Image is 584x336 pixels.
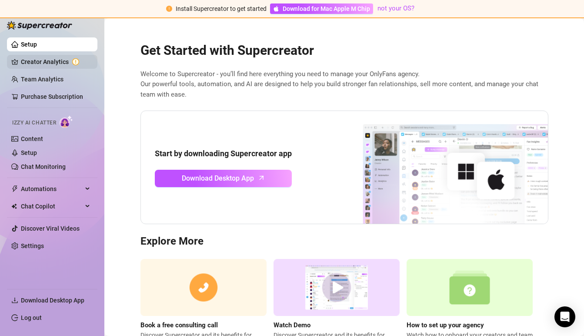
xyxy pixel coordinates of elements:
[176,5,267,12] span: Install Supercreator to get started
[407,259,533,316] img: setup agency guide
[274,321,310,329] strong: Watch Demo
[21,225,80,232] a: Discover Viral Videos
[12,119,56,127] span: Izzy AI Chatter
[140,235,548,249] h3: Explore More
[11,297,18,304] span: download
[274,259,400,316] img: supercreator demo
[273,6,279,12] span: apple
[21,90,90,104] a: Purchase Subscription
[257,173,267,183] span: arrow-up
[7,21,72,30] img: logo-BBDzfeDw.svg
[182,173,254,184] span: Download Desktop App
[21,182,83,196] span: Automations
[155,149,292,158] strong: Start by downloading Supercreator app
[21,55,90,69] a: Creator Analytics exclamation-circle
[21,314,42,321] a: Log out
[330,111,548,224] img: download app
[140,69,548,100] span: Welcome to Supercreator - you’ll find here everything you need to manage your OnlyFans agency. Ou...
[283,4,370,13] span: Download for Mac Apple M Chip
[166,6,172,12] span: exclamation-circle
[21,163,66,170] a: Chat Monitoring
[377,4,414,12] a: not your OS?
[21,149,37,156] a: Setup
[140,42,548,59] h2: Get Started with Supercreator
[21,41,37,48] a: Setup
[270,3,373,14] a: Download for Mac Apple M Chip
[11,185,18,192] span: thunderbolt
[140,321,218,329] strong: Book a free consulting call
[21,76,63,83] a: Team Analytics
[21,297,84,304] span: Download Desktop App
[21,135,43,142] a: Content
[554,306,575,327] div: Open Intercom Messenger
[155,170,292,187] a: Download Desktop Apparrow-up
[407,321,484,329] strong: How to set up your agency
[60,115,73,128] img: AI Chatter
[21,242,44,249] a: Settings
[21,199,83,213] span: Chat Copilot
[11,203,17,209] img: Chat Copilot
[140,259,267,316] img: consulting call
